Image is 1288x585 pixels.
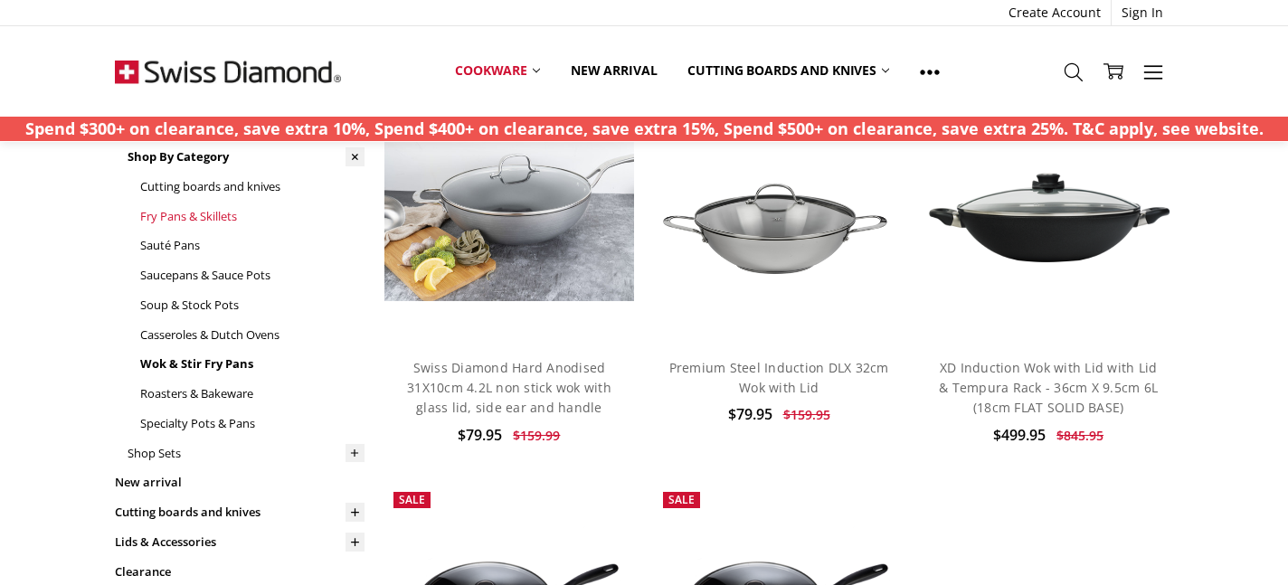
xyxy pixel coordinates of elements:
a: Shop By Category [128,142,365,172]
span: $159.95 [783,406,830,423]
span: $79.95 [728,404,772,424]
a: Cutting boards and knives [140,172,365,202]
a: Cookware [440,51,555,90]
a: Shop Sets [128,439,365,468]
a: XD Induction Wok with Lid with Lid & Tempura Rack - 36cm X 9.5cm 6L (18cm FLAT SOLID BASE) [939,359,1158,417]
img: Free Shipping On Every Order [115,26,341,117]
a: Sauté Pans [140,231,365,260]
a: Premium Steel Induction DLX 32cm Wok with Lid [669,359,889,396]
span: $499.95 [993,425,1046,445]
a: New arrival [555,51,672,90]
a: Wok & Stir Fry Pans [140,349,365,379]
a: Casseroles & Dutch Ovens [140,320,365,350]
span: $79.95 [458,425,502,445]
span: Sale [668,492,695,507]
a: New arrival [115,467,365,497]
a: Saucepans & Sauce Pots [140,260,365,290]
a: Lids & Accessories [115,527,365,557]
span: $159.99 [513,427,560,444]
a: Premium Steel Induction DLX 32cm Wok with Lid [654,93,904,343]
a: Swiss Diamond Hard Anodised 31X10cm 4.2L non stick wok with glass lid, side ear and handle [407,359,611,417]
img: XD Induction Wok with Lid with Lid & Tempura Rack - 36cm X 9.5cm 6L (18cm FLAT SOLID BASE) [923,167,1173,268]
a: Roasters & Bakeware [140,379,365,409]
p: Spend $300+ on clearance, save extra 10%, Spend $400+ on clearance, save extra 15%, Spend $500+ o... [25,117,1264,141]
a: Specialty Pots & Pans [140,409,365,439]
a: Cutting boards and knives [115,497,365,527]
a: Swiss Diamond Hard Anodised 31X10cm 4.2L non stick wok with glass lid, side ear and handle [384,93,634,343]
a: XD Induction Wok with Lid with Lid & Tempura Rack - 36cm X 9.5cm 6L (18cm FLAT SOLID BASE) [923,93,1173,343]
img: Premium Steel Induction DLX 32cm Wok with Lid [654,135,904,301]
a: Show All [904,51,955,91]
span: Sale [399,492,425,507]
a: Fry Pans & Skillets [140,202,365,231]
a: Cutting boards and knives [672,51,904,90]
img: Swiss Diamond Hard Anodised 31X10cm 4.2L non stick wok with glass lid, side ear and handle [384,135,634,301]
a: Soup & Stock Pots [140,290,365,320]
span: $845.95 [1056,427,1103,444]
